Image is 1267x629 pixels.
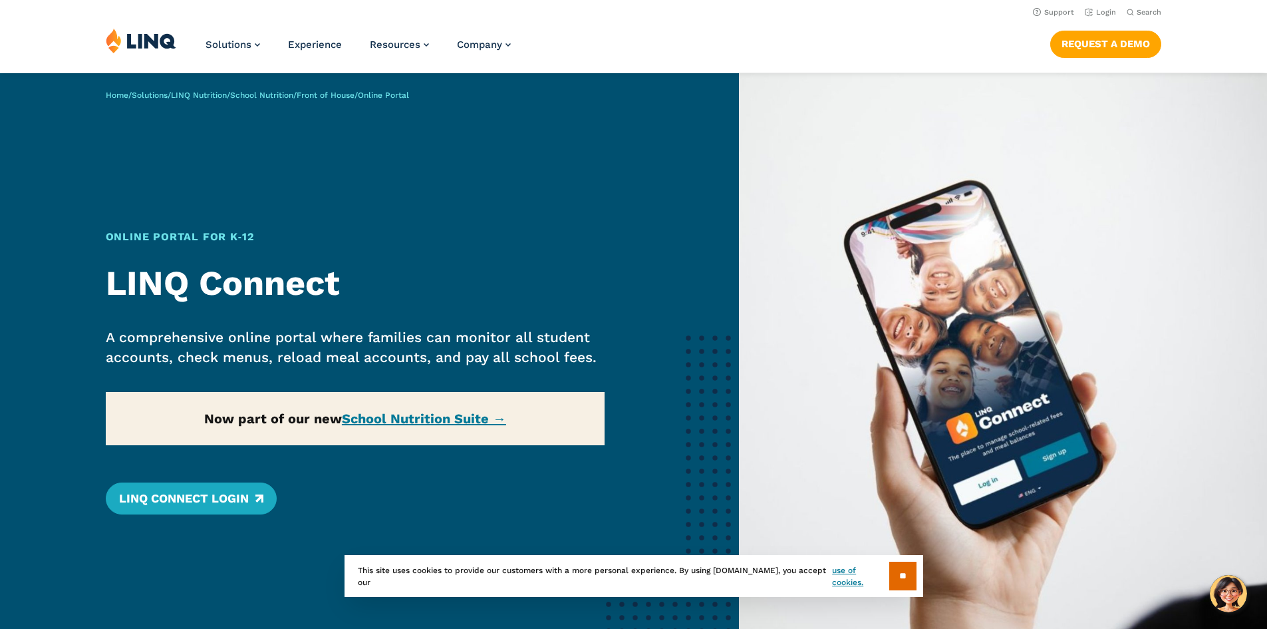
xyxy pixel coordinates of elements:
[171,91,227,100] a: LINQ Nutrition
[370,39,420,51] span: Resources
[206,28,511,72] nav: Primary Navigation
[206,39,251,51] span: Solutions
[206,39,260,51] a: Solutions
[1033,8,1074,17] a: Support
[457,39,511,51] a: Company
[106,91,409,100] span: / / / / /
[106,28,176,53] img: LINQ | K‑12 Software
[297,91,354,100] a: Front of House
[106,91,128,100] a: Home
[1050,31,1161,57] a: Request a Demo
[1137,8,1161,17] span: Search
[106,263,340,304] strong: LINQ Connect
[230,91,293,100] a: School Nutrition
[457,39,502,51] span: Company
[832,564,889,588] a: use of cookies.
[204,411,506,427] strong: Now part of our new
[106,229,605,245] h1: Online Portal for K‑12
[106,483,277,515] a: LINQ Connect Login
[370,39,429,51] a: Resources
[358,91,409,100] span: Online Portal
[345,555,923,597] div: This site uses cookies to provide our customers with a more personal experience. By using [DOMAIN...
[106,327,605,367] p: A comprehensive online portal where families can monitor all student accounts, check menus, reloa...
[132,91,168,100] a: Solutions
[342,411,506,427] a: School Nutrition Suite →
[1210,575,1247,612] button: Hello, have a question? Let’s chat.
[1085,8,1116,17] a: Login
[1050,28,1161,57] nav: Button Navigation
[1127,7,1161,17] button: Open Search Bar
[288,39,342,51] a: Experience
